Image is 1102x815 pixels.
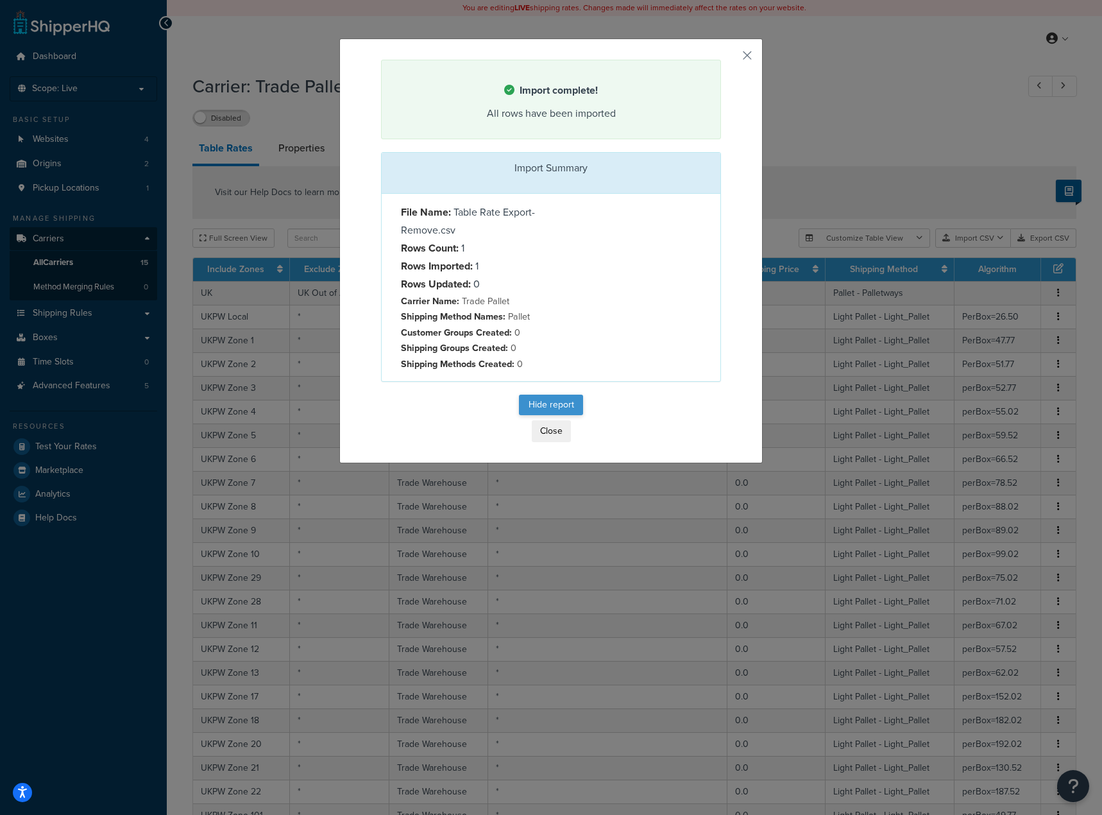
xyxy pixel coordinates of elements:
[401,340,541,356] p: 0
[519,395,583,415] button: Hide report
[401,205,451,219] strong: File Name:
[401,325,541,340] p: 0
[401,357,514,371] strong: Shipping Methods Created:
[401,341,508,355] strong: Shipping Groups Created:
[401,309,505,323] strong: Shipping Method Names:
[401,294,459,308] strong: Carrier Name:
[391,203,551,372] div: Table Rate Export-Remove.csv 1 1 0
[401,356,541,372] p: 0
[401,241,459,255] strong: Rows Count:
[398,105,704,123] div: All rows have been imported
[532,420,571,442] button: Close
[391,162,711,174] h3: Import Summary
[401,325,512,339] strong: Customer Groups Created:
[401,277,471,291] strong: Rows Updated:
[401,309,541,324] p: Pallet
[398,83,704,98] h4: Import complete!
[401,293,541,309] p: Trade Pallet
[401,259,473,273] strong: Rows Imported:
